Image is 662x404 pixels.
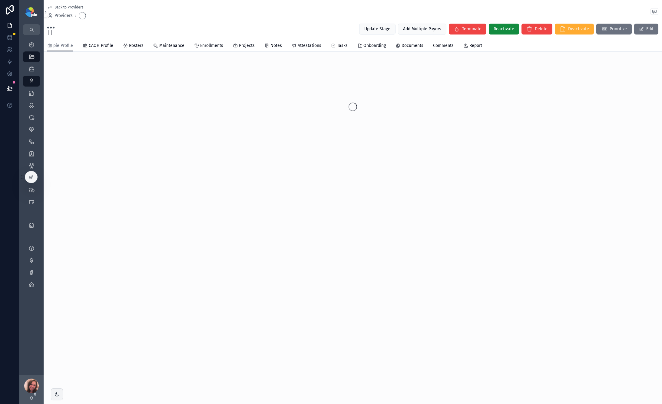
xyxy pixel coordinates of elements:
a: pie Profile [47,40,73,52]
span: Notes [270,43,282,49]
span: Tasks [337,43,348,49]
div: scrollable content [19,35,44,298]
a: Enrollments [194,40,223,52]
a: Comments [433,40,454,52]
span: Maintenance [159,43,184,49]
span: Projects [239,43,255,49]
a: Back to Providers [47,5,84,10]
a: Report [463,40,482,52]
a: Documents [396,40,423,52]
span: Report [469,43,482,49]
a: Rosters [123,40,144,52]
a: Tasks [331,40,348,52]
a: Attestations [292,40,321,52]
span: Delete [535,26,548,32]
span: Deactivate [568,26,589,32]
span: Prioritize [610,26,627,32]
span: Update Stage [364,26,390,32]
span: Terminate [462,26,482,32]
span: Attestations [298,43,321,49]
button: Add Multiple Payors [398,24,446,34]
a: Notes [264,40,282,52]
img: App logo [25,7,37,17]
a: Projects [233,40,255,52]
button: Delete [521,24,552,34]
button: Edit [634,24,658,34]
span: Enrollments [200,43,223,49]
a: CAQH Profile [83,40,113,52]
span: Comments [433,43,454,49]
span: Back to Providers [55,5,84,10]
button: Update Stage [359,24,396,34]
span: pie Profile [53,43,73,49]
span: Onboarding [363,43,386,49]
span: Documents [402,43,423,49]
button: Deactivate [555,24,594,34]
span: CAQH Profile [89,43,113,49]
span: Reactivate [494,26,514,32]
button: Terminate [449,24,486,34]
span: | | [47,29,55,36]
span: Providers [55,13,73,19]
a: Onboarding [357,40,386,52]
button: Reactivate [489,24,519,34]
button: Prioritize [596,24,632,34]
a: Providers [47,13,73,19]
span: Add Multiple Payors [403,26,441,32]
a: Maintenance [153,40,184,52]
span: Rosters [129,43,144,49]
